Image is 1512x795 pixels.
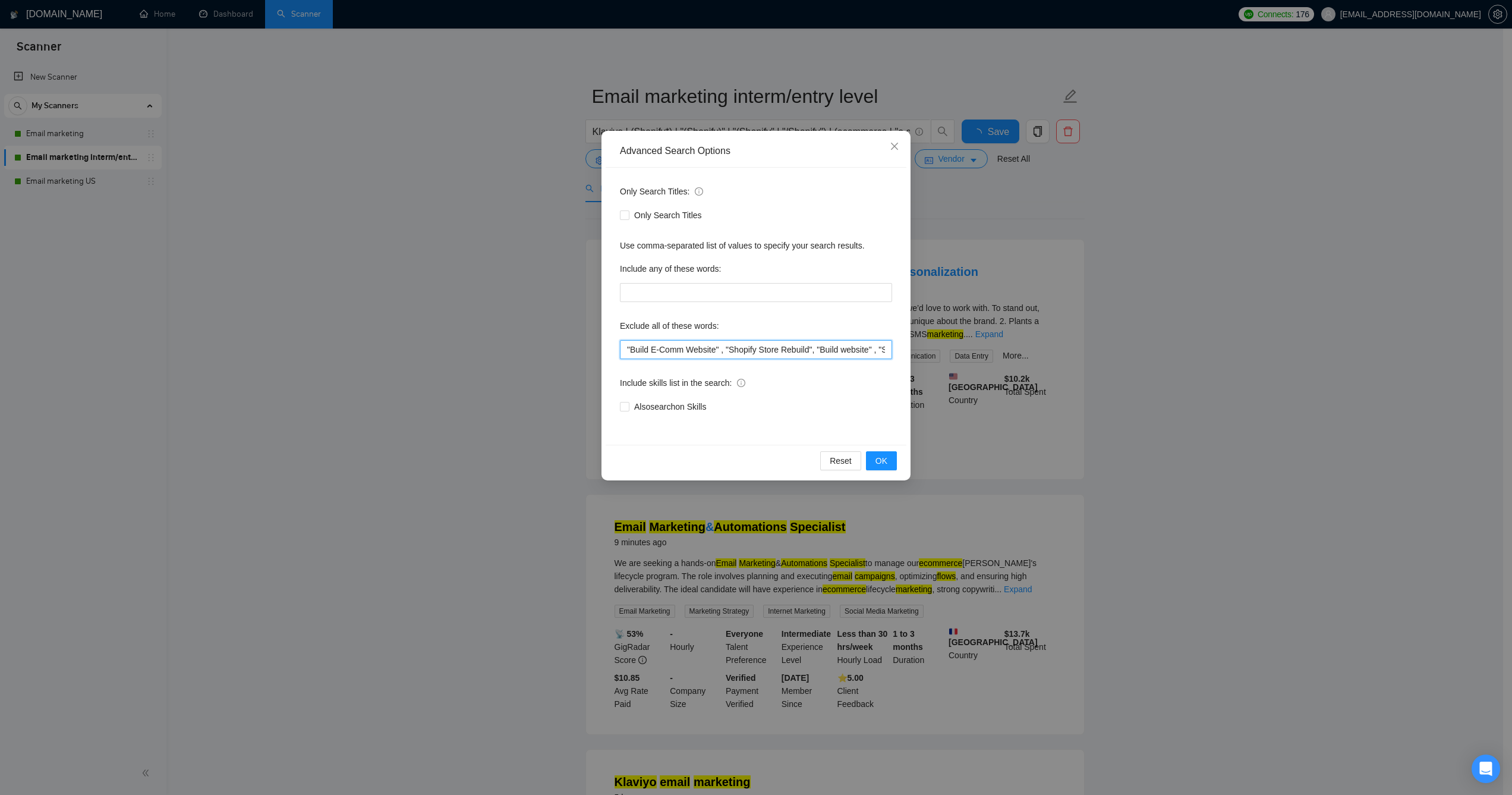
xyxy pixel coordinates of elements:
[620,316,719,335] label: Exclude all of these words:
[620,144,892,158] div: Advanced Search Options
[620,239,892,252] div: Use comma-separated list of values to specify your search results.
[878,131,911,163] button: Close
[875,454,887,467] span: OK
[620,376,745,389] span: Include skills list in the search:
[629,400,711,413] span: Also search on Skills
[1472,755,1500,783] div: Open Intercom Messenger
[695,187,703,196] span: info-circle
[737,379,745,387] span: info-circle
[620,259,721,278] label: Include any of these words:
[866,451,897,470] button: OK
[620,185,703,198] span: Only Search Titles:
[820,451,861,470] button: Reset
[830,454,852,467] span: Reset
[629,209,707,222] span: Only Search Titles
[890,142,899,151] span: close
